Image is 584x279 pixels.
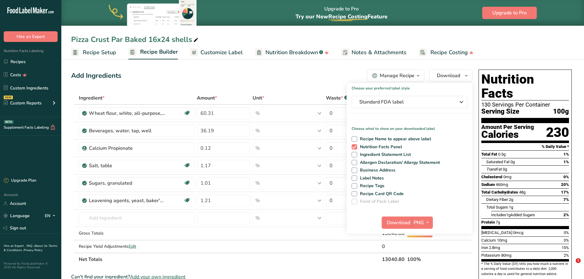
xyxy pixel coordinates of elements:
span: Standard FDA label [359,98,451,106]
span: Cholesterol [481,175,502,179]
button: Download [382,217,412,229]
span: Recipe Setup [83,48,116,57]
button: Upgrade to Pro [482,7,537,19]
span: 0mg [503,175,511,179]
span: Customize Label [200,48,243,57]
span: Recipe Name to appear above label [357,136,431,142]
th: 13040.80 [381,253,406,266]
button: Standard FDA label [352,96,468,108]
span: Allergen Declaration/ Allergy Statement [357,160,440,165]
span: Nutrition Breakdown [265,48,318,57]
span: 2.8mg [489,245,500,250]
span: Recipe Card QR Code [357,191,404,197]
span: Serving Size [481,108,519,115]
div: Calcium Propionate [89,145,166,152]
span: 7% [563,197,569,202]
span: 48g [519,190,525,194]
span: 2g [509,197,513,202]
section: * The % Daily Value (DV) tells you how much a nutrient in a serving of food contributes to a dail... [481,262,569,277]
span: 1 [576,258,581,263]
span: Unit [253,94,264,102]
span: 0g [503,167,507,172]
input: Add Ingredient [79,212,194,224]
div: Amount Per Serving [481,124,534,130]
span: 7g [496,220,500,224]
th: 100% [406,253,445,266]
span: Saturated Fat [486,160,510,164]
span: Download [387,219,410,226]
div: Pizza Crust Par Baked 16x24 shells [71,34,200,45]
span: Nutrition Facts Panel [357,144,402,150]
span: Label Notes [357,175,384,181]
span: 10mg [497,238,507,243]
p: Choose what to show on your downloaded label [347,121,472,131]
section: % Daily Value * [481,143,569,150]
span: Try our New Feature [296,13,387,20]
div: 230 [546,124,569,141]
span: Sodium [481,182,495,187]
a: Recipe Builder [128,45,178,60]
h1: Choose your preferred label style [347,83,472,91]
span: Iron [481,245,488,250]
span: Total Sugars [486,205,508,209]
span: Notes & Attachments [352,48,407,57]
a: Terms & Conditions . [4,244,57,252]
span: PNG [414,219,424,226]
a: Hire an Expert . [4,244,25,248]
span: 1g [509,205,513,209]
span: 0g [510,160,515,164]
span: 100g [553,108,569,115]
div: Custom Reports [4,100,42,106]
span: 1g [506,213,510,217]
iframe: Intercom live chat [563,258,578,273]
span: Upgrade to Pro [492,9,527,17]
a: Customize Label [190,46,243,59]
span: Calcium [481,238,496,243]
div: Wheat flour, white, all-purpose, enriched, bleached [89,110,166,117]
span: 0mcg [513,230,523,235]
span: 17% [561,190,569,194]
div: Beverages, water, tap, well [89,127,166,134]
a: Recipe Costing [419,46,474,59]
div: Upgrade Plan [4,178,36,184]
span: 0.5g [498,152,506,156]
div: Sugars, granulated [89,179,166,187]
a: Privacy Policy [24,248,43,252]
div: BETA [4,120,13,124]
div: Powered By FoodLabelMaker © 2025 All Rights Reserved [4,262,58,269]
span: 1% [563,152,569,156]
div: Leavening agents, yeast, baker's, active dry [89,197,166,204]
div: NEW [4,96,13,99]
div: EN [45,212,58,220]
span: 20% [561,182,569,187]
div: Upgrade to Pro [296,0,387,26]
span: Recipe Builder [140,48,178,56]
span: Amount [197,94,217,102]
div: Salt, table [89,162,166,169]
div: Recipe Yield Adjustments [79,243,194,250]
span: Business Address [357,168,396,173]
h1: Nutrition Facts [481,72,569,100]
span: Ingredient Statement List [357,152,411,157]
span: Protein [481,220,495,224]
button: Download [429,70,472,82]
th: Net Totals [78,253,380,266]
div: Add Ingredients [71,71,121,81]
a: Notes & Attachments [341,46,407,59]
span: Total Fat [481,152,497,156]
span: 0% [564,238,569,243]
button: Manage Recipe [367,70,424,82]
span: Recipe Costing [328,13,368,20]
a: FAQ . [27,244,34,248]
span: 0% [564,230,569,235]
span: 1% [563,160,569,164]
span: Recipe Costing [430,48,468,57]
div: Gross Totals [79,230,194,236]
a: Recipe Setup [71,46,116,59]
span: 0% [563,175,569,179]
a: Nutrition Breakdown [255,46,329,59]
span: 15% [562,245,569,250]
div: 130 Servings Per Container [481,102,569,108]
a: About Us . [34,244,49,248]
button: PNG [412,217,433,229]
